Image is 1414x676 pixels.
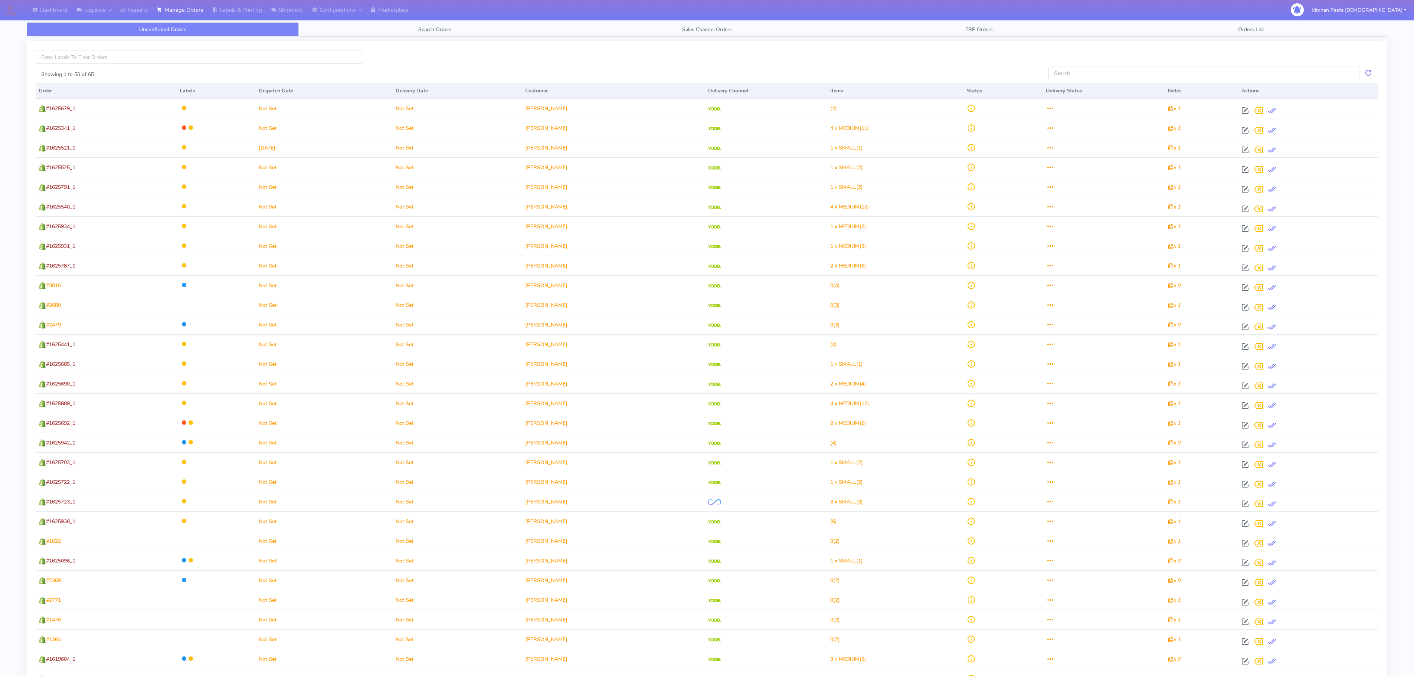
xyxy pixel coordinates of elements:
i: x 1 [1168,262,1180,269]
span: 0 [830,636,833,643]
span: (6) [830,518,837,525]
td: [PERSON_NAME] [522,531,705,551]
td: Not Set [256,551,392,570]
span: #1625938_1 [46,518,75,525]
td: Not Set [393,157,523,177]
img: Yodel [708,363,721,367]
td: [PERSON_NAME] [522,197,705,216]
i: x 1 [1168,380,1180,387]
img: Yodel [708,147,721,150]
td: Not Set [393,374,523,393]
img: Yodel [708,265,721,268]
span: #1625692_1 [46,420,75,427]
span: #1625787_1 [46,262,75,269]
span: 0 [830,282,833,289]
span: (2) [830,597,840,604]
td: Not Set [393,177,523,197]
i: x 0 [1168,577,1180,584]
i: x 1 [1168,459,1180,466]
img: Yodel [708,127,721,131]
span: 2 x MEDIUM [830,380,860,387]
th: Notes [1165,83,1238,98]
td: Not Set [393,393,523,413]
i: x 1 [1168,538,1180,545]
span: 3 x MEDIUM [830,656,860,663]
td: Not Set [393,138,523,157]
span: 3 x SMALL [830,498,856,505]
td: [PERSON_NAME] [522,256,705,275]
td: [PERSON_NAME] [522,157,705,177]
span: 1 x MEDIUM [830,223,860,230]
span: #3016 [46,282,61,289]
td: [PERSON_NAME] [522,492,705,511]
span: 4 x MEDIUM [830,400,860,407]
td: Not Set [256,118,392,138]
img: Yodel [708,461,721,465]
td: Not Set [393,354,523,374]
td: Not Set [393,649,523,669]
td: Not Set [256,472,392,492]
span: (9) [830,656,866,663]
span: Unconfirmed Orders [139,26,187,33]
td: [PERSON_NAME] [522,315,705,334]
span: #1625889_1 [46,400,75,407]
td: [PERSON_NAME] [522,590,705,610]
span: (4) [830,341,837,348]
img: Yodel [708,343,721,347]
span: (3) [830,321,840,328]
td: Not Set [393,236,523,256]
span: 0 [830,616,833,623]
img: Yodel [708,658,721,662]
td: Not Set [393,98,523,118]
i: x 1 [1168,302,1180,309]
i: x 0 [1168,557,1180,564]
td: Not Set [256,629,392,649]
td: [PERSON_NAME] [522,649,705,669]
span: #1625703_1 [46,459,75,466]
span: (12) [830,400,869,407]
td: Not Set [256,374,392,393]
i: x 1 [1168,203,1180,210]
img: Yodel [708,206,721,209]
td: Not Set [393,551,523,570]
img: Yodel [708,383,721,386]
button: Kitchen Pasta [DEMOGRAPHIC_DATA] [1306,3,1412,18]
span: (6) [830,262,866,269]
span: (3) [830,498,863,505]
td: Not Set [256,157,392,177]
td: [PERSON_NAME] [522,511,705,531]
td: Not Set [256,295,392,315]
td: Not Set [256,452,392,472]
td: Not Set [393,275,523,295]
td: Not Set [256,393,392,413]
td: Not Set [393,197,523,216]
i: x 1 [1168,479,1180,486]
td: [PERSON_NAME] [522,334,705,354]
i: x 1 [1168,597,1180,604]
img: Yodel [708,481,721,485]
i: x 0 [1168,282,1180,289]
img: Yodel [708,284,721,288]
img: Yodel [708,107,721,111]
i: x 1 [1168,636,1180,643]
td: Not Set [393,216,523,236]
i: x 1 [1168,184,1180,191]
th: Labels [177,83,256,98]
td: Not Set [256,531,392,551]
td: [PERSON_NAME] [522,570,705,590]
span: #1476 [46,616,61,623]
span: 0 [830,538,833,545]
i: x 1 [1168,164,1180,171]
img: Yodel [708,422,721,426]
td: Not Set [256,590,392,610]
span: #1625525_1 [46,164,75,171]
span: 1 x SMALL [830,361,856,368]
span: (1) [830,361,863,368]
td: [PERSON_NAME] [522,354,705,374]
img: Yodel [708,638,721,642]
td: Not Set [256,275,392,295]
img: Yodel [708,324,721,327]
span: Orders List [1238,26,1264,33]
span: #1625934_1 [46,223,75,230]
i: x 1 [1168,341,1180,348]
